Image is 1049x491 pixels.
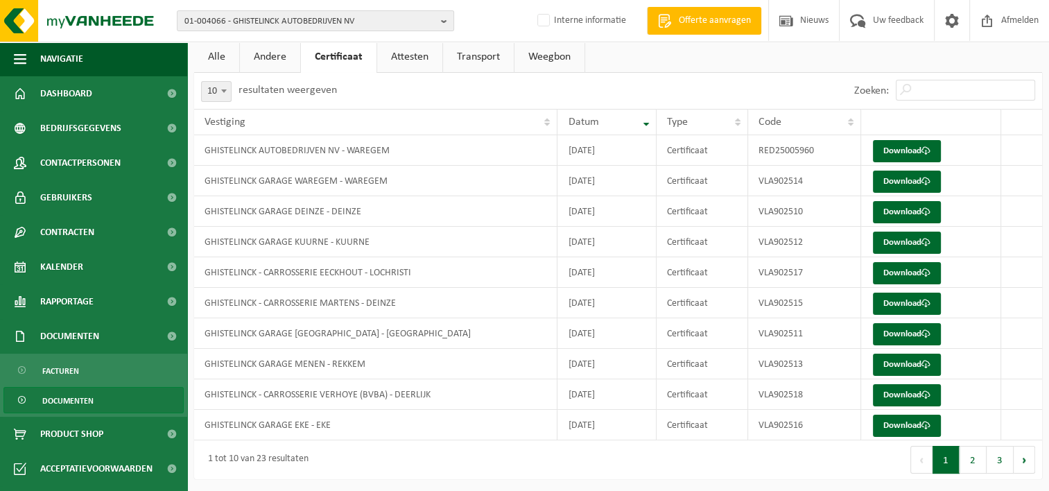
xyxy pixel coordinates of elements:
span: Documenten [40,319,99,354]
td: [DATE] [557,135,656,166]
td: VLA902517 [748,257,862,288]
span: 10 [202,82,231,101]
td: GHISTELINCK GARAGE EKE - EKE [194,410,557,440]
span: Contracten [40,215,94,250]
td: Certificaat [657,379,748,410]
td: GHISTELINCK GARAGE MENEN - REKKEM [194,349,557,379]
td: Certificaat [657,227,748,257]
td: VLA902518 [748,379,862,410]
td: GHISTELINCK GARAGE KUURNE - KUURNE [194,227,557,257]
span: Product Shop [40,417,103,451]
span: Offerte aanvragen [675,14,754,28]
button: 3 [987,446,1014,474]
span: Vestiging [205,117,245,128]
span: 10 [201,81,232,102]
span: Documenten [42,388,94,414]
td: [DATE] [557,288,656,318]
span: Contactpersonen [40,146,121,180]
span: Rapportage [40,284,94,319]
a: Download [873,354,941,376]
td: VLA902516 [748,410,862,440]
a: Download [873,201,941,223]
a: Offerte aanvragen [647,7,761,35]
td: VLA902515 [748,288,862,318]
a: Download [873,140,941,162]
td: Certificaat [657,288,748,318]
a: Weegbon [514,41,584,73]
a: Andere [240,41,300,73]
button: 01-004066 - GHISTELINCK AUTOBEDRIJVEN NV [177,10,454,31]
a: Download [873,415,941,437]
td: [DATE] [557,349,656,379]
td: VLA902514 [748,166,862,196]
span: Gebruikers [40,180,92,215]
td: Certificaat [657,349,748,379]
a: Download [873,232,941,254]
td: Certificaat [657,318,748,349]
td: Certificaat [657,257,748,288]
button: 1 [933,446,960,474]
td: VLA902512 [748,227,862,257]
span: Type [667,117,688,128]
td: GHISTELINCK - CARROSSERIE MARTENS - DEINZE [194,288,557,318]
span: Dashboard [40,76,92,111]
label: Interne informatie [535,10,626,31]
div: 1 tot 10 van 23 resultaten [201,447,309,472]
button: 2 [960,446,987,474]
td: Certificaat [657,410,748,440]
span: Kalender [40,250,83,284]
td: [DATE] [557,227,656,257]
label: resultaten weergeven [239,85,337,96]
td: GHISTELINCK AUTOBEDRIJVEN NV - WAREGEM [194,135,557,166]
a: Download [873,293,941,315]
a: Download [873,262,941,284]
td: Certificaat [657,135,748,166]
button: Previous [910,446,933,474]
span: Acceptatievoorwaarden [40,451,153,486]
a: Download [873,323,941,345]
a: Download [873,384,941,406]
td: GHISTELINCK - CARROSSERIE VERHOYE (BVBA) - DEERLIJK [194,379,557,410]
td: Certificaat [657,166,748,196]
td: GHISTELINCK GARAGE DEINZE - DEINZE [194,196,557,227]
a: Attesten [377,41,442,73]
td: Certificaat [657,196,748,227]
a: Alle [194,41,239,73]
a: Transport [443,41,514,73]
td: [DATE] [557,379,656,410]
td: VLA902513 [748,349,862,379]
a: Documenten [3,387,184,413]
a: Facturen [3,357,184,384]
span: Datum [568,117,598,128]
td: [DATE] [557,196,656,227]
td: [DATE] [557,318,656,349]
a: Certificaat [301,41,376,73]
td: [DATE] [557,257,656,288]
span: Bedrijfsgegevens [40,111,121,146]
td: RED25005960 [748,135,862,166]
label: Zoeken: [854,85,889,96]
td: VLA902511 [748,318,862,349]
td: [DATE] [557,166,656,196]
span: Code [758,117,781,128]
span: Facturen [42,358,79,384]
button: Next [1014,446,1035,474]
td: GHISTELINCK - CARROSSERIE EECKHOUT - LOCHRISTI [194,257,557,288]
td: GHISTELINCK GARAGE [GEOGRAPHIC_DATA] - [GEOGRAPHIC_DATA] [194,318,557,349]
td: GHISTELINCK GARAGE WAREGEM - WAREGEM [194,166,557,196]
span: Navigatie [40,42,83,76]
td: VLA902510 [748,196,862,227]
td: [DATE] [557,410,656,440]
span: 01-004066 - GHISTELINCK AUTOBEDRIJVEN NV [184,11,435,32]
a: Download [873,171,941,193]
